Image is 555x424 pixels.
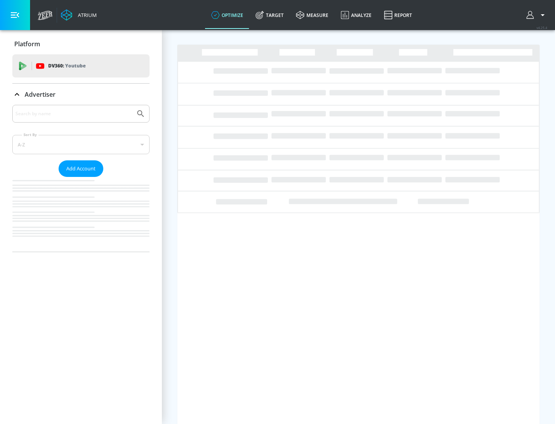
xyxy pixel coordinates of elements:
p: Platform [14,40,40,48]
div: Platform [12,33,150,55]
a: Target [249,1,290,29]
label: Sort By [22,132,39,137]
a: Atrium [61,9,97,21]
div: Atrium [75,12,97,19]
span: v 4.25.4 [536,25,547,30]
a: optimize [205,1,249,29]
a: Report [378,1,418,29]
div: DV360: Youtube [12,54,150,77]
p: DV360: [48,62,86,70]
a: measure [290,1,335,29]
a: Analyze [335,1,378,29]
span: Add Account [66,164,96,173]
div: A-Z [12,135,150,154]
div: Advertiser [12,84,150,105]
p: Youtube [65,62,86,70]
nav: list of Advertiser [12,177,150,252]
div: Advertiser [12,105,150,252]
input: Search by name [15,109,132,119]
button: Add Account [59,160,103,177]
p: Advertiser [25,90,55,99]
